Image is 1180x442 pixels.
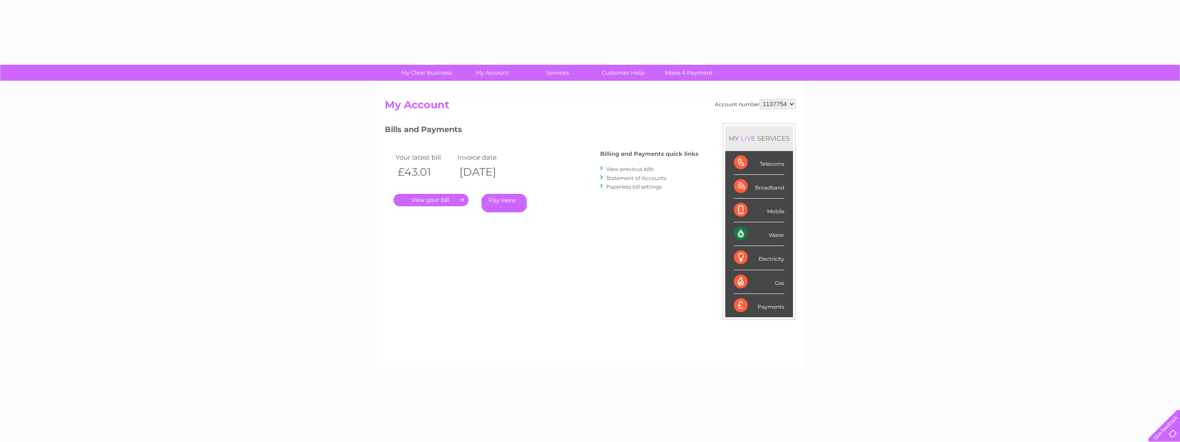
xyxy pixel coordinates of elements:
a: Services [522,65,593,81]
div: Telecoms [734,151,784,175]
a: My Clear Business [391,65,462,81]
a: My Account [456,65,528,81]
div: Mobile [734,199,784,222]
th: [DATE] [455,163,517,181]
a: . [393,194,469,206]
a: Pay Here [481,194,527,212]
div: Payments [734,294,784,317]
a: Paperless bill settings [606,183,662,190]
a: Statement of Accounts [606,175,667,181]
th: £43.01 [393,163,456,181]
div: Gas [734,270,784,294]
div: Water [734,222,784,246]
div: Broadband [734,175,784,199]
div: Account number [715,99,796,109]
a: Customer Help [588,65,659,81]
h2: My Account [385,99,796,115]
h3: Bills and Payments [385,123,699,139]
div: MY SERVICES [725,126,793,151]
div: Electricity [734,246,784,270]
td: Your latest bill [393,152,456,163]
a: Make A Payment [653,65,724,81]
td: Invoice date [455,152,517,163]
a: View previous bills [606,166,654,172]
h4: Billing and Payments quick links [600,151,699,157]
div: LIVE [739,134,757,142]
